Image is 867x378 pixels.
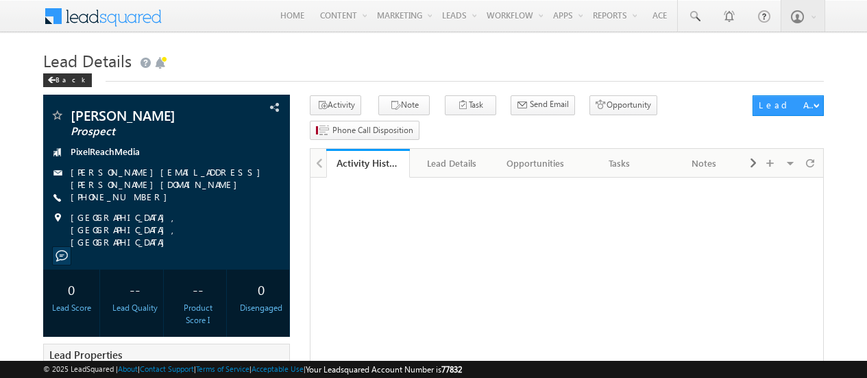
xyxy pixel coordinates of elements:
span: Phone Call Disposition [332,124,413,137]
a: Terms of Service [196,364,249,373]
span: Your Leadsquared Account Number is [306,364,462,375]
li: Activity History [326,149,411,176]
button: Activity [310,95,361,115]
span: Lead Details [43,49,132,71]
div: Opportunities [505,155,566,172]
div: Lead Quality [110,302,160,314]
a: Acceptable Use [252,364,304,373]
a: Tasks [578,149,663,178]
div: Tasks [589,155,650,172]
div: -- [110,276,160,302]
button: Opportunity [589,95,657,115]
a: Notes [662,149,746,178]
button: Note [378,95,430,115]
a: Activity History [326,149,411,178]
a: PixelReachMedia [71,145,140,157]
span: Lead Properties [49,348,122,362]
span: [PERSON_NAME] [71,108,222,122]
button: Phone Call Disposition [310,121,419,141]
span: [GEOGRAPHIC_DATA], [GEOGRAPHIC_DATA], [GEOGRAPHIC_DATA] [71,211,269,248]
div: Lead Actions [759,99,817,111]
span: 77832 [441,364,462,375]
span: Send Email [530,98,569,110]
div: Lead Details [421,155,482,172]
div: 0 [236,276,286,302]
a: Opportunities [494,149,578,178]
a: Back [43,73,99,84]
div: Product Score I [173,302,223,327]
div: Lead Score [47,302,96,314]
div: Back [43,73,92,87]
div: Disengaged [236,302,286,314]
button: Lead Actions [753,95,823,116]
button: Task [445,95,496,115]
div: Activity History [337,156,400,169]
a: About [118,364,138,373]
a: Lead Details [410,149,494,178]
span: [PHONE_NUMBER] [71,191,174,204]
a: Contact Support [140,364,194,373]
div: 0 [47,276,96,302]
a: [PERSON_NAME][EMAIL_ADDRESS][PERSON_NAME][DOMAIN_NAME] [71,166,267,190]
span: © 2025 LeadSquared | | | | | [43,363,462,376]
span: Prospect [71,125,222,139]
button: Send Email [511,95,575,115]
div: -- [173,276,223,302]
div: Notes [673,155,734,172]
